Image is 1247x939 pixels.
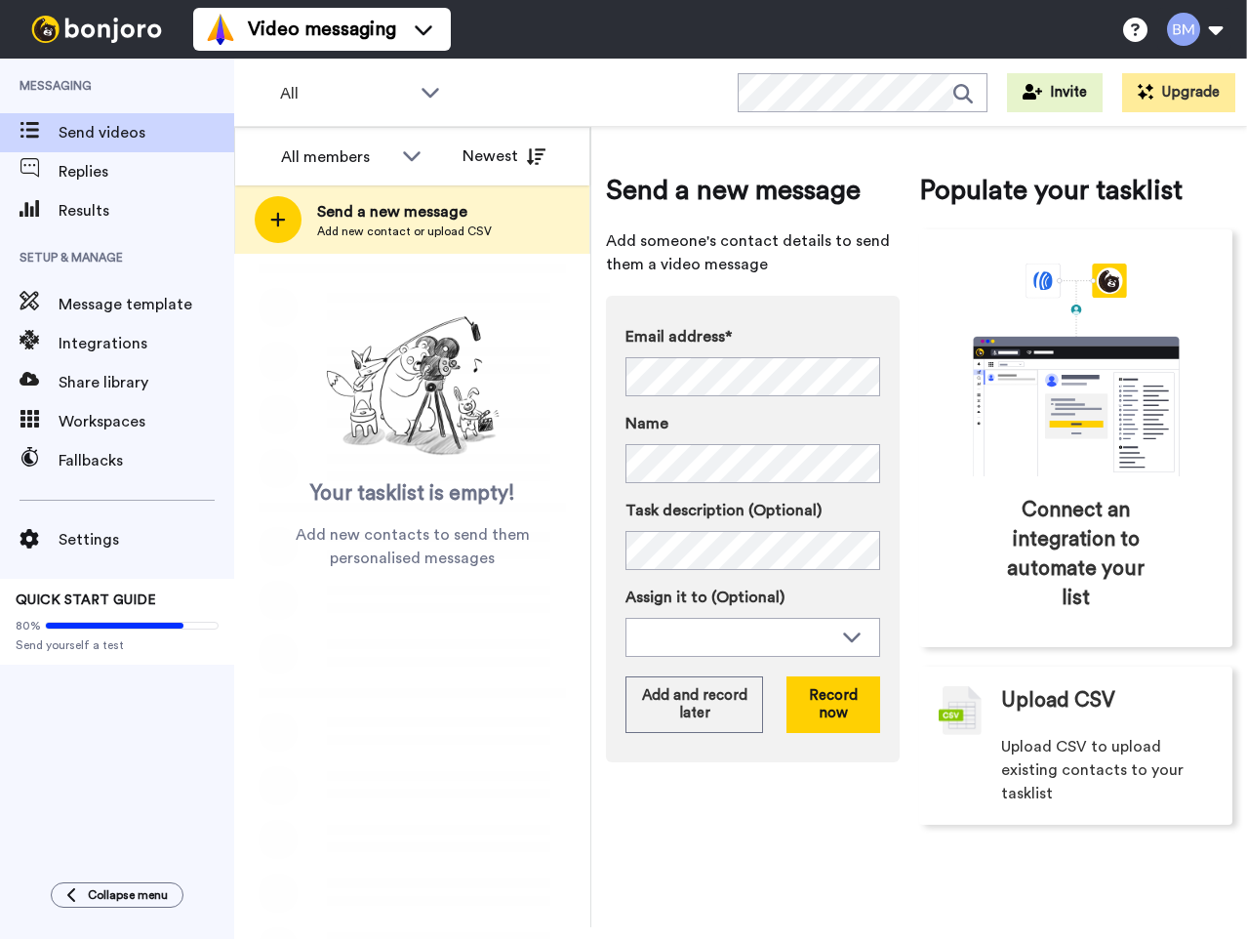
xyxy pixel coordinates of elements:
label: Task description (Optional) [625,499,880,522]
span: Upload CSV [1001,686,1115,715]
label: Assign it to (Optional) [625,586,880,609]
span: Populate your tasklist [919,171,1232,210]
span: 80% [16,618,41,633]
img: bj-logo-header-white.svg [23,16,170,43]
span: Replies [59,160,234,184]
div: All members [281,145,392,169]
img: vm-color.svg [205,14,236,45]
span: Fallbacks [59,449,234,472]
span: Send a new message [317,200,492,224]
img: csv-grey.png [939,686,982,735]
span: Results [59,199,234,223]
span: Collapse menu [88,887,168,903]
span: Add new contacts to send them personalised messages [263,523,561,570]
button: Newest [448,137,560,176]
span: Send yourself a test [16,637,219,653]
span: Send videos [59,121,234,144]
span: All [280,82,411,105]
span: Integrations [59,332,234,355]
span: Share library [59,371,234,394]
span: Connect an integration to automate your list [1002,496,1149,613]
span: Send a new message [606,171,900,210]
button: Collapse menu [51,882,183,908]
span: Your tasklist is empty! [310,479,515,509]
span: Add new contact or upload CSV [317,224,492,239]
span: Upload CSV to upload existing contacts to your tasklist [1001,735,1213,805]
span: Name [625,412,668,435]
span: Settings [59,528,234,551]
div: animation [930,264,1223,476]
label: Email address* [625,325,880,348]
span: QUICK START GUIDE [16,593,156,607]
span: Workspaces [59,410,234,433]
span: Video messaging [248,16,396,43]
span: Add someone's contact details to send them a video message [606,229,900,276]
button: Add and record later [625,676,763,733]
button: Invite [1007,73,1103,112]
img: ready-set-action.png [315,308,510,465]
button: Upgrade [1122,73,1235,112]
span: Message template [59,293,234,316]
button: Record now [786,676,880,733]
